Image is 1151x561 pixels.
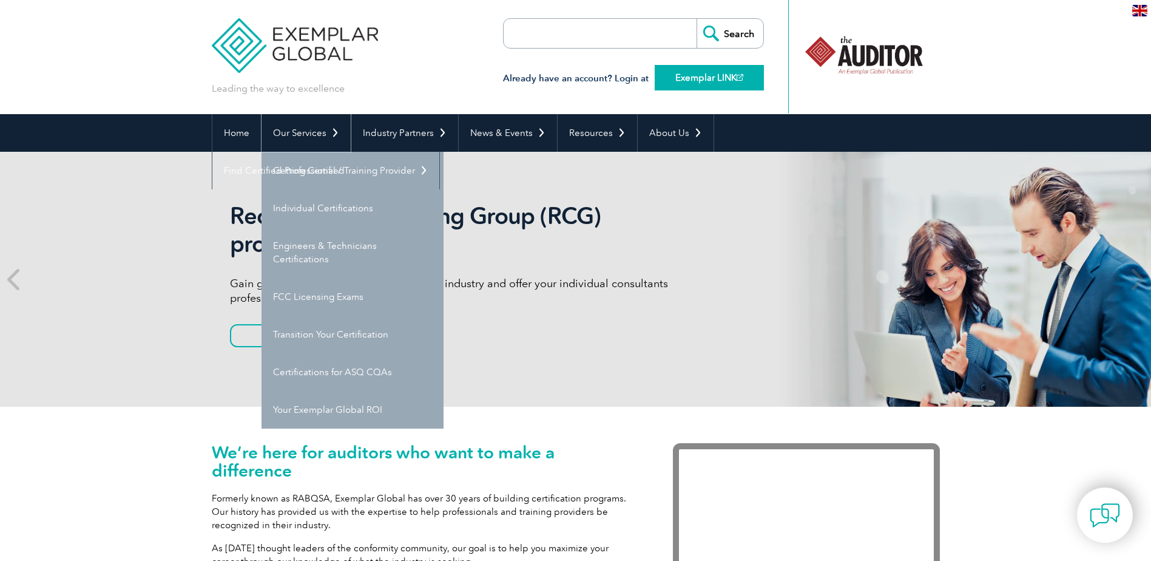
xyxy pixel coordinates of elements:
a: News & Events [459,114,557,152]
h1: We’re here for auditors who want to make a difference [212,443,636,480]
p: Leading the way to excellence [212,82,345,95]
img: contact-chat.png [1090,500,1120,531]
a: Home [212,114,261,152]
a: Certifications for ASQ CQAs [262,353,444,391]
a: Resources [558,114,637,152]
a: Find Certified Professional / Training Provider [212,152,439,189]
p: Formerly known as RABQSA, Exemplar Global has over 30 years of building certification programs. O... [212,492,636,532]
a: Exemplar LINK [655,65,764,90]
img: open_square.png [737,74,743,81]
a: Our Services [262,114,351,152]
a: FCC Licensing Exams [262,278,444,316]
a: Your Exemplar Global ROI [262,391,444,429]
input: Search [697,19,763,48]
img: en [1132,5,1147,16]
h2: Recognized Consulting Group (RCG) program [230,202,685,258]
a: Engineers & Technicians Certifications [262,227,444,278]
p: Gain global recognition in the compliance industry and offer your individual consultants professi... [230,276,685,305]
a: Industry Partners [351,114,458,152]
a: About Us [638,114,714,152]
a: Individual Certifications [262,189,444,227]
h3: Already have an account? Login at [503,71,764,86]
a: Learn More [230,324,356,347]
a: Transition Your Certification [262,316,444,353]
